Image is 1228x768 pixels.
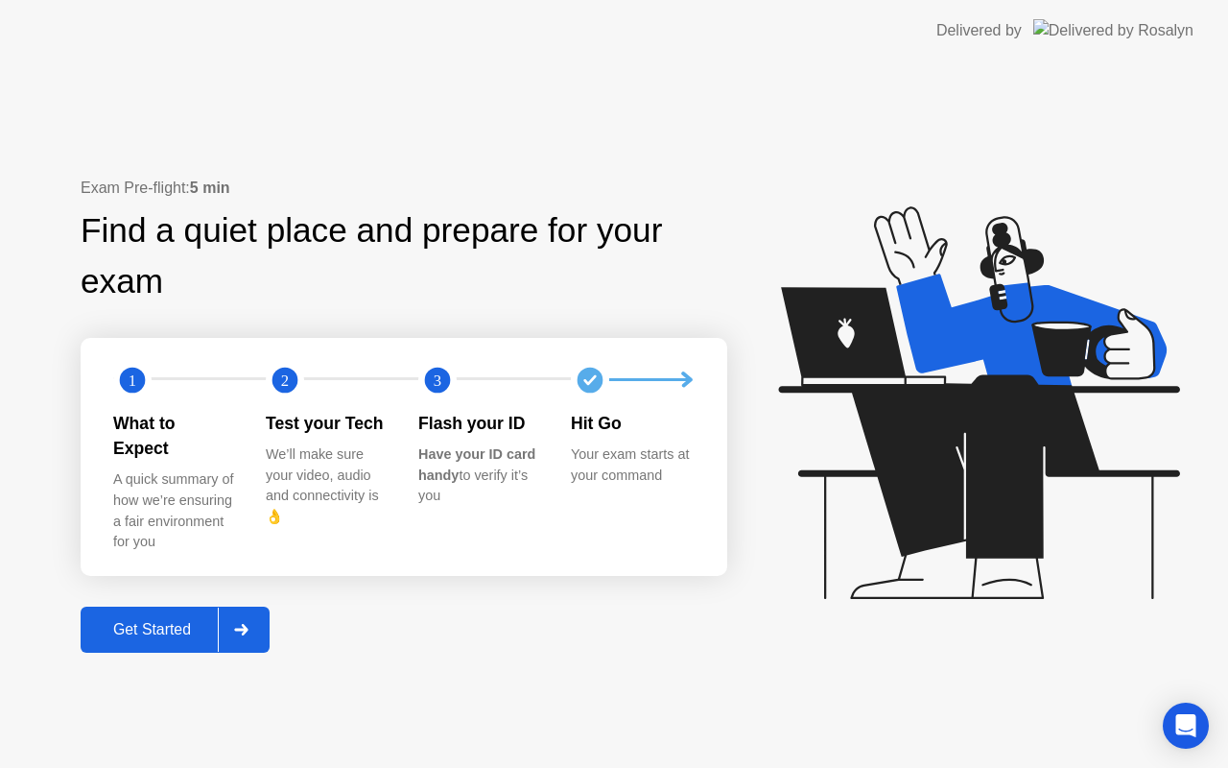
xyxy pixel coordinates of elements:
div: Your exam starts at your command [571,444,693,486]
text: 3 [434,371,441,389]
div: Test your Tech [266,411,388,436]
img: Delivered by Rosalyn [1033,19,1193,41]
text: 2 [281,371,289,389]
div: Open Intercom Messenger [1163,703,1209,749]
div: to verify it’s you [418,444,540,507]
div: Exam Pre-flight: [81,177,727,200]
div: We’ll make sure your video, audio and connectivity is 👌 [266,444,388,527]
div: Get Started [86,621,218,638]
div: Hit Go [571,411,693,436]
b: 5 min [190,180,230,196]
text: 1 [129,371,136,389]
button: Get Started [81,607,270,653]
div: What to Expect [113,411,235,462]
div: A quick summary of how we’re ensuring a fair environment for you [113,469,235,552]
div: Delivered by [936,19,1022,42]
b: Have your ID card handy [418,446,535,483]
div: Find a quiet place and prepare for your exam [81,205,727,307]
div: Flash your ID [418,411,540,436]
